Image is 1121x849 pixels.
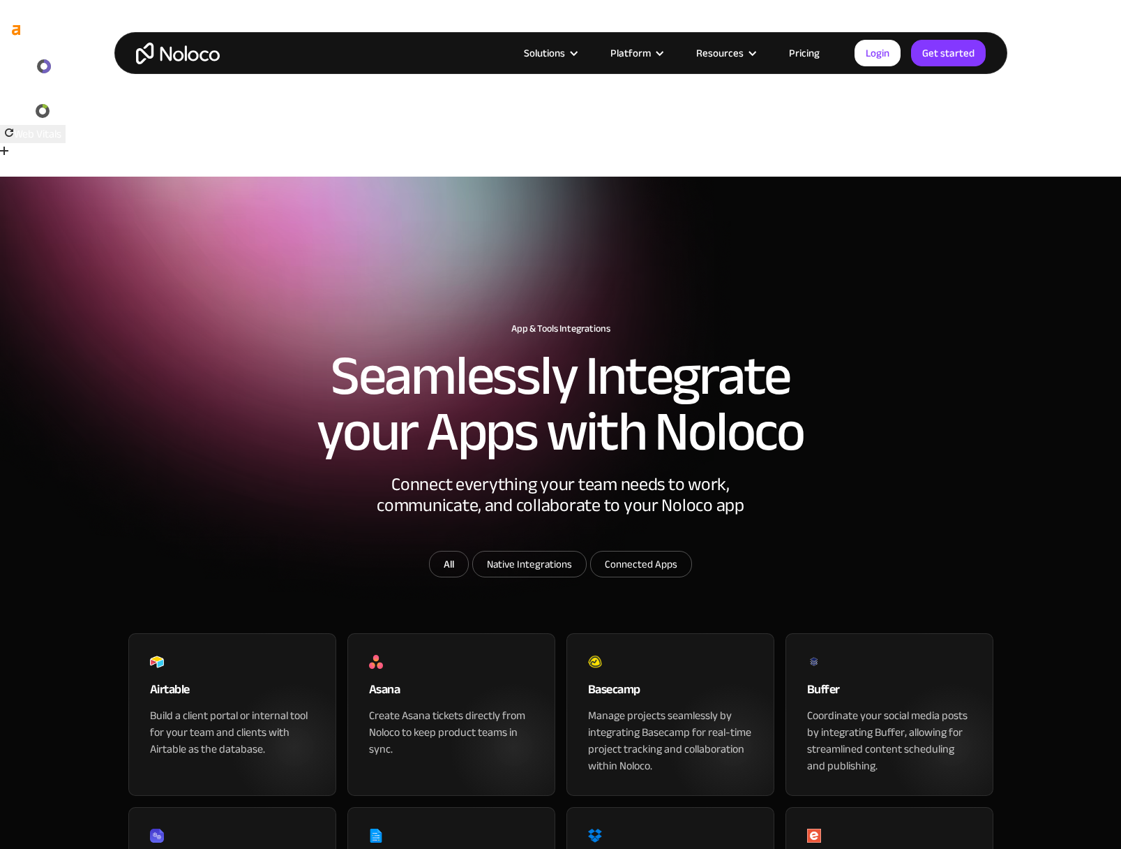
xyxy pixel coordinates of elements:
[135,108,155,125] div: 0$
[123,105,129,117] span: 2
[96,105,101,117] span: 2
[81,105,93,117] span: rd
[70,105,75,117] span: 2
[679,44,772,62] div: Resources
[855,40,901,66] a: Login
[107,105,121,117] span: kw
[22,105,32,117] span: 14
[136,43,220,64] a: home
[369,707,534,758] div: Create Asana tickets directly from Noloco to keep product teams in sync.
[135,97,155,108] a: st0
[785,633,993,796] a: BufferCoordinate your social media posts by integrating Buffer, allowing for streamlined content ...
[807,679,972,707] div: Buffer
[807,707,972,774] div: Coordinate your social media posts by integrating Buffer, allowing for streamlined content schedu...
[55,105,67,117] span: rp
[593,44,679,62] div: Platform
[150,707,315,758] div: Build a client portal or internal tool for your team and clients with Airtable as the database.
[696,44,744,62] div: Resources
[911,40,986,66] a: Get started
[7,105,20,117] span: ur
[772,44,837,62] a: Pricing
[149,97,156,108] span: 0
[506,44,593,62] div: Solutions
[107,105,129,117] a: kw2
[566,633,774,796] a: BasecampManage projects seamlessly by integrating Basecamp for real-time project tracking and col...
[135,97,145,108] span: st
[352,474,770,551] div: Connect everything your team needs to work, communicate, and collaborate to your Noloco app
[150,679,315,707] div: Airtable
[81,105,101,117] a: rd2
[429,551,469,577] a: All
[588,679,753,707] div: Basecamp
[128,323,993,334] h1: App & Tools Integrations
[369,679,534,707] div: Asana
[524,44,565,62] div: Solutions
[128,633,336,796] a: AirtableBuild a client portal or internal tool for your team and clients with Airtable as the dat...
[610,44,651,62] div: Platform
[7,104,50,118] a: ur14
[55,105,75,117] a: rp2
[588,707,753,774] div: Manage projects seamlessly by integrating Basecamp for real-time project tracking and collaborati...
[282,551,840,581] form: Email Form
[347,633,555,796] a: AsanaCreate Asana tickets directly from Noloco to keep product teams in sync.
[14,124,61,145] span: Web Vitals
[317,348,805,460] h2: Seamlessly Integrate your Apps with Noloco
